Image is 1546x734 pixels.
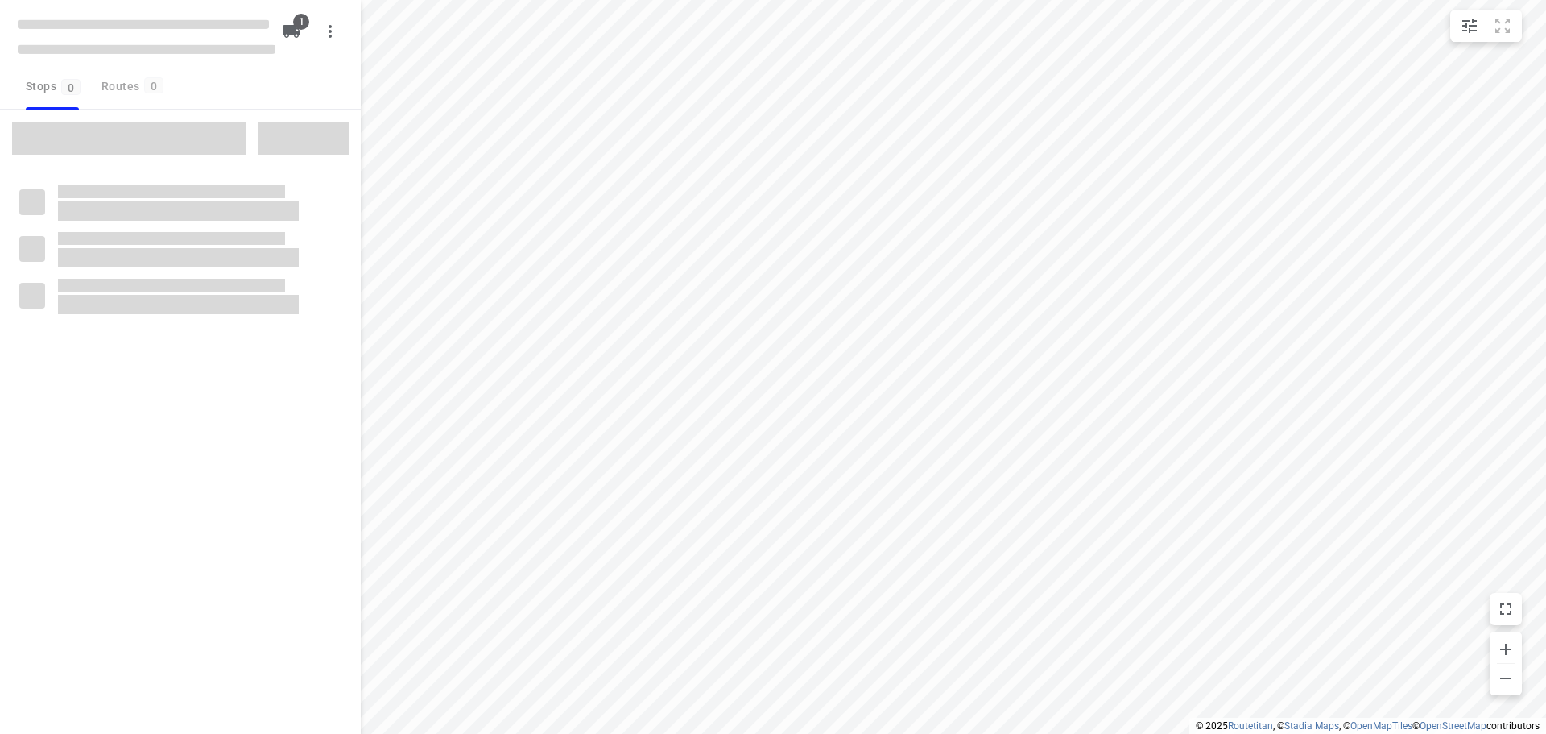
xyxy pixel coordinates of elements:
[1196,720,1540,732] li: © 2025 , © , © © contributors
[1453,10,1486,42] button: Map settings
[1350,720,1412,732] a: OpenMapTiles
[1420,720,1486,732] a: OpenStreetMap
[1284,720,1339,732] a: Stadia Maps
[1450,10,1522,42] div: small contained button group
[1228,720,1273,732] a: Routetitan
